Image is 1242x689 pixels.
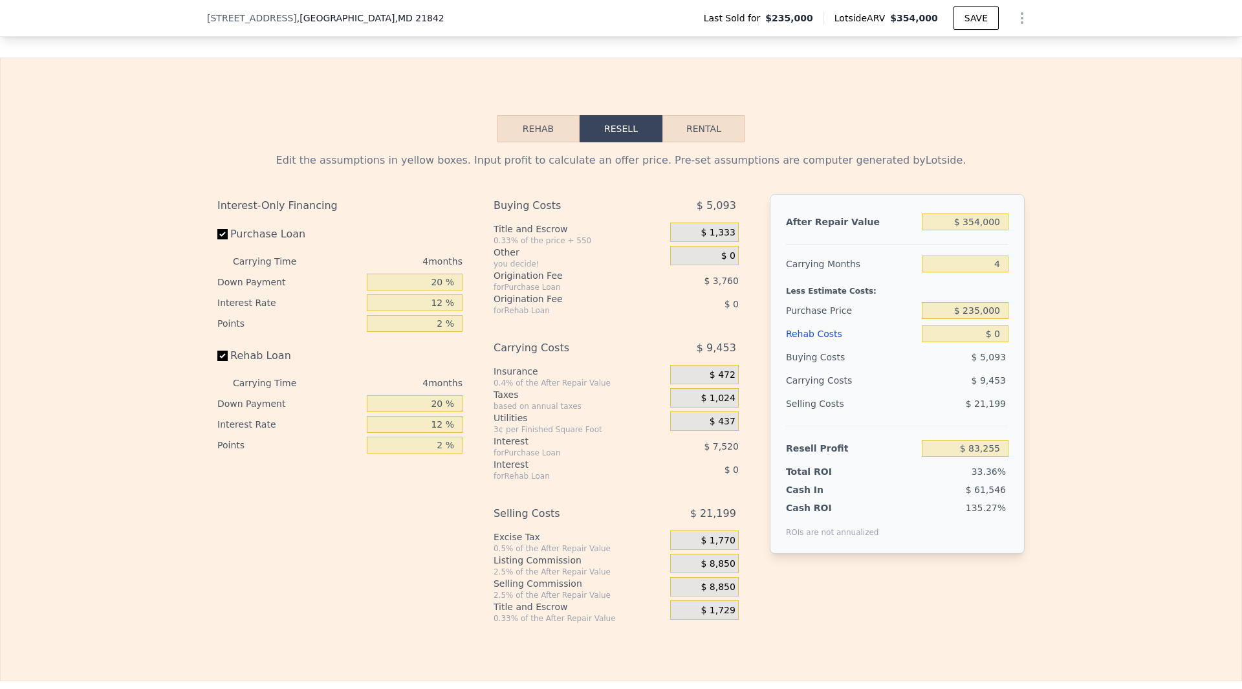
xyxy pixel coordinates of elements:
[494,554,665,567] div: Listing Commission
[786,345,917,369] div: Buying Costs
[1009,5,1035,31] button: Show Options
[966,503,1006,513] span: 135.27%
[494,411,665,424] div: Utilities
[697,194,736,217] span: $ 5,093
[494,194,638,217] div: Buying Costs
[890,13,938,23] span: $354,000
[217,153,1025,168] div: Edit the assumptions in yellow boxes. Input profit to calculate an offer price. Pre-set assumptio...
[710,369,735,381] span: $ 472
[765,12,813,25] span: $235,000
[494,577,665,590] div: Selling Commission
[494,292,638,305] div: Origination Fee
[494,543,665,554] div: 0.5% of the After Repair Value
[724,299,739,309] span: $ 0
[704,441,738,452] span: $ 7,520
[834,12,890,25] span: Lotside ARV
[217,351,228,361] input: Rehab Loan
[494,223,665,235] div: Title and Escrow
[704,12,766,25] span: Last Sold for
[494,613,665,624] div: 0.33% of the After Repair Value
[217,223,362,246] label: Purchase Loan
[494,305,638,316] div: for Rehab Loan
[701,393,735,404] span: $ 1,024
[701,535,735,547] span: $ 1,770
[217,344,362,367] label: Rehab Loan
[494,448,638,458] div: for Purchase Loan
[972,375,1006,386] span: $ 9,453
[322,373,463,393] div: 4 months
[217,313,362,334] div: Points
[494,246,665,259] div: Other
[786,465,867,478] div: Total ROI
[662,115,745,142] button: Rental
[786,437,917,460] div: Resell Profit
[786,299,917,322] div: Purchase Price
[786,483,867,496] div: Cash In
[217,414,362,435] div: Interest Rate
[701,605,735,617] span: $ 1,729
[297,12,444,25] span: , [GEOGRAPHIC_DATA]
[701,558,735,570] span: $ 8,850
[786,514,879,538] div: ROIs are not annualized
[217,229,228,239] input: Purchase Loan
[966,399,1006,409] span: $ 21,199
[953,6,999,30] button: SAVE
[494,471,638,481] div: for Rehab Loan
[494,502,638,525] div: Selling Costs
[786,322,917,345] div: Rehab Costs
[697,336,736,360] span: $ 9,453
[724,465,739,475] span: $ 0
[786,252,917,276] div: Carrying Months
[786,369,867,392] div: Carrying Costs
[690,502,736,525] span: $ 21,199
[207,12,297,25] span: [STREET_ADDRESS]
[721,250,735,262] span: $ 0
[701,582,735,593] span: $ 8,850
[322,251,463,272] div: 4 months
[494,600,665,613] div: Title and Escrow
[494,378,665,388] div: 0.4% of the After Repair Value
[786,210,917,234] div: After Repair Value
[494,401,665,411] div: based on annual taxes
[217,292,362,313] div: Interest Rate
[972,466,1006,477] span: 33.36%
[497,115,580,142] button: Rehab
[217,272,362,292] div: Down Payment
[217,393,362,414] div: Down Payment
[217,435,362,455] div: Points
[395,13,444,23] span: , MD 21842
[494,424,665,435] div: 3¢ per Finished Square Foot
[972,352,1006,362] span: $ 5,093
[580,115,662,142] button: Resell
[701,227,735,239] span: $ 1,333
[494,259,665,269] div: you decide!
[494,269,638,282] div: Origination Fee
[494,458,638,471] div: Interest
[786,276,1008,299] div: Less Estimate Costs:
[704,276,738,286] span: $ 3,760
[494,235,665,246] div: 0.33% of the price + 550
[710,416,735,428] span: $ 437
[217,194,463,217] div: Interest-Only Financing
[494,282,638,292] div: for Purchase Loan
[494,336,638,360] div: Carrying Costs
[494,590,665,600] div: 2.5% of the After Repair Value
[494,435,638,448] div: Interest
[786,501,879,514] div: Cash ROI
[494,567,665,577] div: 2.5% of the After Repair Value
[494,530,665,543] div: Excise Tax
[233,251,317,272] div: Carrying Time
[966,485,1006,495] span: $ 61,546
[786,392,917,415] div: Selling Costs
[233,373,317,393] div: Carrying Time
[494,388,665,401] div: Taxes
[494,365,665,378] div: Insurance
